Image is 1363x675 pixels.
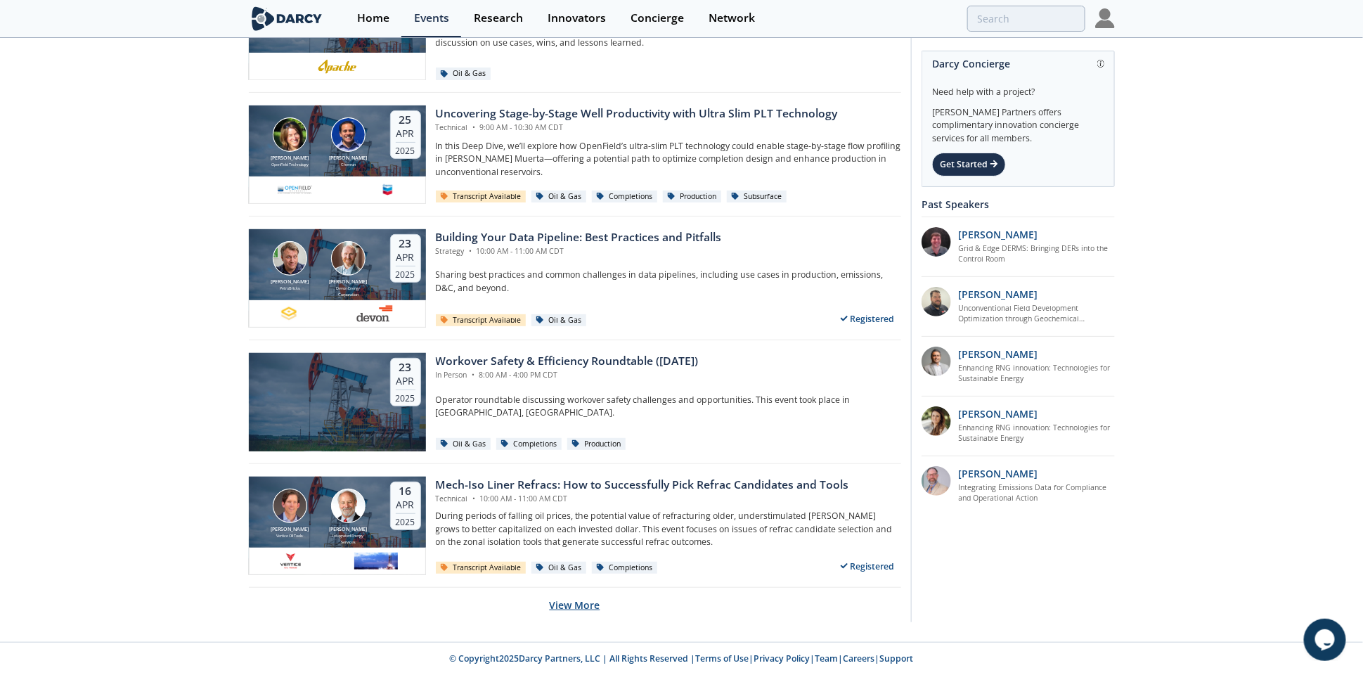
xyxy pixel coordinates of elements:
[922,466,951,496] img: ed2b4adb-f152-4947-b39b-7b15fa9ececc
[436,314,527,327] div: Transcript Available
[249,105,901,204] a: Virginie Schoepf [PERSON_NAME] OpenField Technology Nestor Santos [PERSON_NAME] Chevron 25 Apr 20...
[959,423,1116,445] a: Enhancing RNG innovation: Technologies for Sustainable Energy
[396,375,415,387] div: Apr
[273,489,307,523] img: Alex Goodwin
[326,155,370,162] div: [PERSON_NAME]
[273,117,307,152] img: Virginie Schoepf
[550,588,600,622] button: Load more content
[436,353,699,370] div: Workover Safety & Efficiency Roundtable ([DATE])
[531,562,587,574] div: Oil & Gas
[959,482,1116,505] a: Integrating Emissions Data for Compliance and Operational Action
[396,484,415,499] div: 16
[531,314,587,327] div: Oil & Gas
[967,6,1085,32] input: Advanced Search
[959,243,1116,266] a: Grid & Edge DERMS: Bringing DERs into the Control Room
[436,438,491,451] div: Oil & Gas
[696,652,749,664] a: Terms of Use
[922,287,951,316] img: 2k2ez1SvSiOh3gKHmcgF
[727,191,787,203] div: Subsurface
[436,191,527,203] div: Transcript Available
[567,438,626,451] div: Production
[396,513,415,527] div: 2025
[278,181,327,198] img: openfield-technology.com.png
[276,553,306,570] img: 1610079823910-verticeoiltools.png
[932,98,1104,145] div: [PERSON_NAME] Partners offers complimentary innovation concierge services for all members.
[844,652,875,664] a: Careers
[331,241,366,276] img: Don Morrison
[1304,619,1349,661] iframe: chat widget
[959,466,1038,481] p: [PERSON_NAME]
[834,310,901,328] div: Registered
[470,370,477,380] span: •
[316,58,358,75] img: apachecorp.com.png
[355,305,394,322] img: 1608048026791-dvn.com.png
[268,285,311,291] div: PetroBricks
[396,113,415,127] div: 25
[396,127,415,140] div: Apr
[268,155,311,162] div: [PERSON_NAME]
[436,229,722,246] div: Building Your Data Pipeline: Best Practices and Pitfalls
[331,117,366,152] img: Nestor Santos
[815,652,839,664] a: Team
[273,241,307,276] img: Rudy Lacovara
[268,533,311,539] div: Vertice Oil Tools
[249,477,901,575] a: Alex Goodwin [PERSON_NAME] Vertice Oil Tools Robert Barba [PERSON_NAME] Integrated Energy Service...
[436,494,849,505] div: Technical 10:00 AM - 11:00 AM CDT
[531,191,587,203] div: Oil & Gas
[326,526,370,534] div: [PERSON_NAME]
[414,13,449,24] div: Events
[436,562,527,574] div: Transcript Available
[467,246,474,256] span: •
[754,652,810,664] a: Privacy Policy
[436,510,901,548] p: During periods of falling oil prices, the potential value of refracturing older, understimulated ...
[326,285,370,297] div: Devon Energy Corporation
[396,390,415,404] div: 2025
[880,652,914,664] a: Support
[396,142,415,156] div: 2025
[379,181,396,198] img: chevron.com.png
[436,105,838,122] div: Uncovering Stage-by-Stage Well Productivity with Ultra Slim PLT Technology
[436,246,722,257] div: Strategy 10:00 AM - 11:00 AM CDT
[280,305,298,322] img: f0976c95-fa6b-4e8e-a74a-eddfa92869bf
[436,269,901,295] p: Sharing best practices and common challenges in data pipelines, including use cases in production...
[922,227,951,257] img: accc9a8e-a9c1-4d58-ae37-132228efcf55
[436,370,699,381] div: In Person 8:00 AM - 4:00 PM CDT
[959,363,1116,385] a: Enhancing RNG innovation: Technologies for Sustainable Energy
[249,353,901,451] a: 23 Apr 2025 Workover Safety & Efficiency Roundtable ([DATE]) In Person • 8:00 AM - 4:00 PM CDT Op...
[592,191,658,203] div: Completions
[959,303,1116,326] a: Unconventional Field Development Optimization through Geochemical Fingerprinting Technology
[631,13,684,24] div: Concierge
[663,191,722,203] div: Production
[436,394,901,420] p: Operator roundtable discussing workover safety challenges and opportunities. This event took plac...
[357,13,389,24] div: Home
[249,6,325,31] img: logo-wide.svg
[834,558,901,575] div: Registered
[326,278,370,286] div: [PERSON_NAME]
[396,266,415,280] div: 2025
[268,162,311,167] div: OpenField Technology
[470,494,478,503] span: •
[932,76,1104,98] div: Need help with a project?
[1097,60,1105,67] img: information.svg
[436,477,849,494] div: Mech-Iso Liner Refracs: How to Successfully Pick Refrac Candidates and Tools
[436,140,901,179] p: In this Deep Dive, we’ll explore how OpenField’s ultra-slim PLT technology could enable stage-by-...
[922,192,1115,217] div: Past Speakers
[959,227,1038,242] p: [PERSON_NAME]
[436,122,838,134] div: Technical 9:00 AM - 10:30 AM CDT
[268,278,311,286] div: [PERSON_NAME]
[470,122,478,132] span: •
[396,237,415,251] div: 23
[496,438,562,451] div: Completions
[249,229,901,328] a: Rudy Lacovara [PERSON_NAME] PetroBricks Don Morrison [PERSON_NAME] Devon Energy Corporation 23 Ap...
[959,406,1038,421] p: [PERSON_NAME]
[922,347,951,376] img: 1fdb2308-3d70-46db-bc64-f6eabefcce4d
[548,13,606,24] div: Innovators
[959,347,1038,361] p: [PERSON_NAME]
[268,526,311,534] div: [PERSON_NAME]
[396,251,415,264] div: Apr
[959,287,1038,302] p: [PERSON_NAME]
[474,13,523,24] div: Research
[396,499,415,511] div: Apr
[326,533,370,545] div: Integrated Energy Services
[592,562,658,574] div: Completions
